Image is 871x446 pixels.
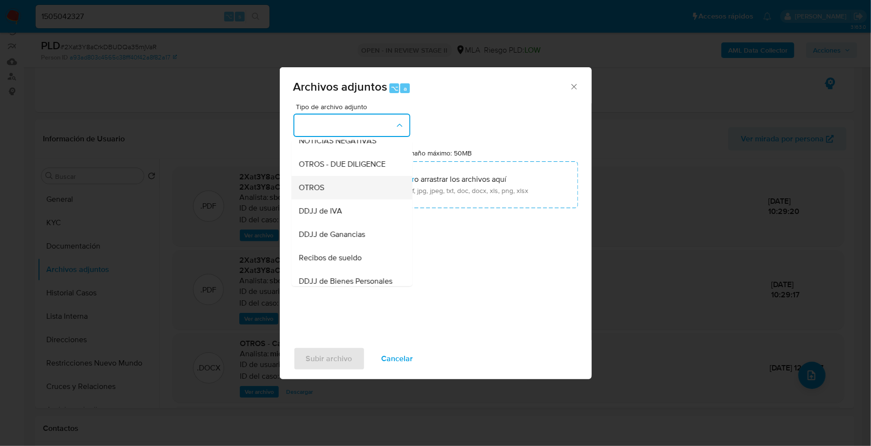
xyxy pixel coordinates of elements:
[299,159,386,169] span: OTROS - DUE DILIGENCE
[299,183,325,193] span: OTROS
[569,82,578,91] button: Cerrar
[299,276,393,286] span: DDJJ de Bienes Personales
[369,347,426,370] button: Cancelar
[296,103,413,110] span: Tipo de archivo adjunto
[299,230,366,239] span: DDJJ de Ganancias
[391,84,398,93] span: ⌥
[382,348,413,369] span: Cancelar
[402,149,472,157] label: Tamaño máximo: 50MB
[299,136,377,146] span: NOTICIAS NEGATIVAS
[299,253,362,263] span: Recibos de sueldo
[299,206,343,216] span: DDJJ de IVA
[404,84,407,93] span: a
[293,78,387,95] span: Archivos adjuntos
